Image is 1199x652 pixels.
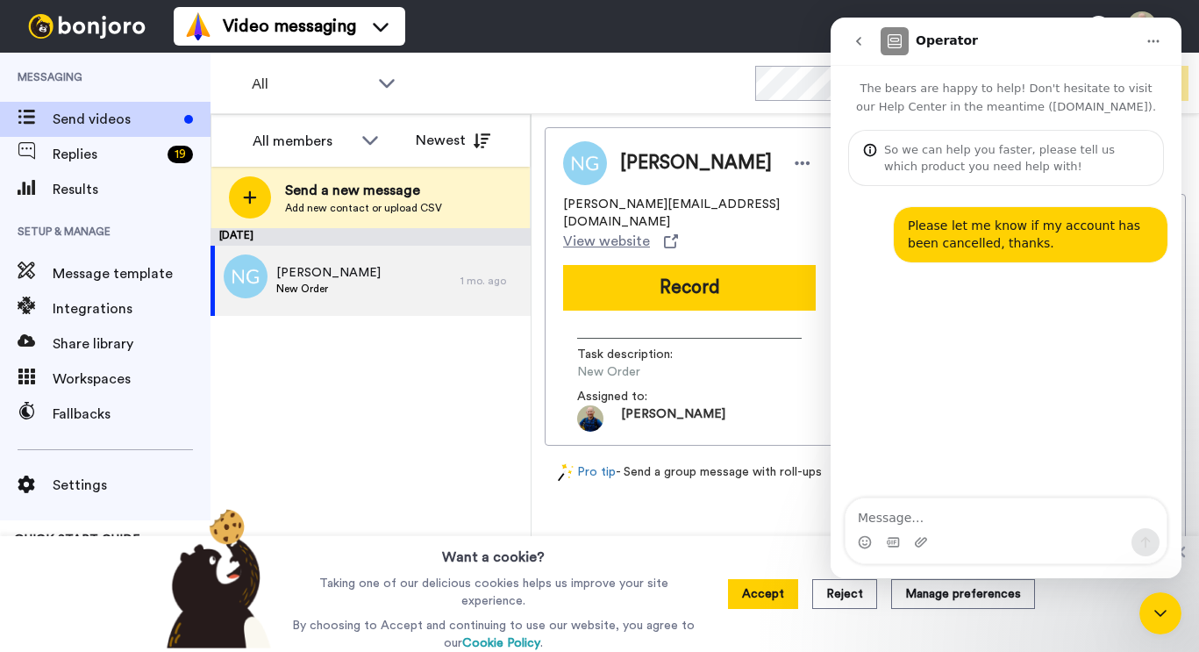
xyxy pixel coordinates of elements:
[53,144,161,165] span: Replies
[545,463,834,482] div: - Send a group message with roll-ups
[442,536,545,568] h3: Want a cookie?
[253,131,353,152] div: All members
[211,228,531,246] div: [DATE]
[151,508,281,648] img: bear-with-cookie.png
[276,264,381,282] span: [PERSON_NAME]
[563,231,650,252] span: View website
[462,637,540,649] a: Cookie Policy
[53,475,211,496] span: Settings
[577,346,700,363] span: Task description :
[891,579,1035,609] button: Manage preferences
[223,14,356,39] span: Video messaging
[621,405,725,432] span: [PERSON_NAME]
[1139,592,1181,634] iframe: Intercom live chat
[577,363,744,381] span: New Order
[558,463,616,482] a: Pro tip
[184,12,212,40] img: vm-color.svg
[563,196,816,231] span: [PERSON_NAME][EMAIL_ADDRESS][DOMAIN_NAME]
[403,123,503,158] button: Newest
[812,579,877,609] button: Reject
[53,333,211,355] span: Share library
[577,388,700,405] span: Assigned to:
[53,179,211,200] span: Results
[14,534,140,546] span: QUICK START GUIDE
[168,146,193,163] div: 19
[563,231,678,252] a: View website
[288,575,699,610] p: Taking one of our delicious cookies helps us improve your site experience.
[285,180,442,201] span: Send a new message
[558,463,574,482] img: magic-wand.svg
[563,265,816,311] button: Record
[53,369,211,390] span: Workspaces
[224,254,268,298] img: ng.png
[620,150,772,176] span: [PERSON_NAME]
[21,14,153,39] img: bj-logo-header-white.svg
[53,298,211,319] span: Integrations
[285,201,442,215] span: Add new contact or upload CSV
[288,617,699,652] p: By choosing to Accept and continuing to use our website, you agree to our .
[53,109,177,130] span: Send videos
[53,404,211,425] span: Fallbacks
[252,74,369,95] span: All
[460,274,522,288] div: 1 mo. ago
[53,263,211,284] span: Message template
[831,18,1181,578] iframe: To enrich screen reader interactions, please activate Accessibility in Grammarly extension settings
[728,579,798,609] button: Accept
[276,282,381,296] span: New Order
[577,405,603,432] img: 59656031-4132-44e9-ae27-fc44bba74ff8-1674598188.jpg
[563,141,607,185] img: Image of Nathan Greenhaw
